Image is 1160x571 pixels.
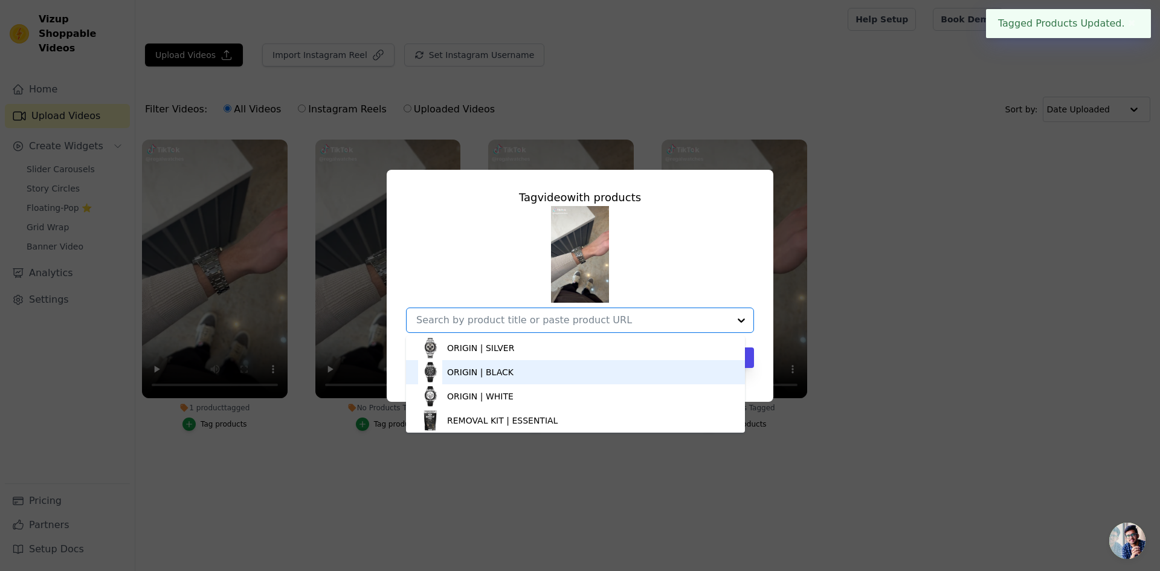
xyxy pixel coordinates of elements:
[418,360,442,384] img: product thumbnail
[447,366,514,378] div: ORIGIN | BLACK
[986,9,1151,38] div: Tagged Products Updated.
[1109,523,1145,559] div: Chat abierto
[418,408,442,433] img: product thumbnail
[447,390,514,402] div: ORIGIN | WHITE
[418,336,442,360] img: product thumbnail
[447,415,558,427] div: REMOVAL KIT | ESSENTIAL
[447,342,514,354] div: ORIGIN | SILVER
[1125,16,1139,31] button: Close
[406,189,754,206] div: Tag video with products
[416,314,729,326] input: Search by product title or paste product URL
[418,384,442,408] img: product thumbnail
[551,206,609,303] img: tn-3996e46affeb4e6fa62a2981c0f92ebb.png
